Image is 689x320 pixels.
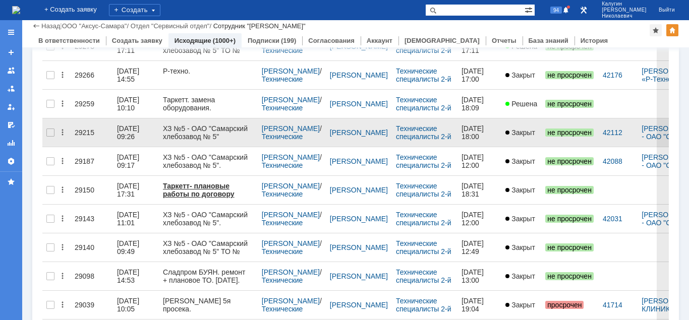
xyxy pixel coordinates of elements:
div: Действия [59,186,67,194]
div: / [62,22,131,30]
a: Закрыт [501,122,541,143]
a: Закрыт [501,151,541,171]
a: Закрыт [501,65,541,85]
a: [DATE] 09:49 [113,233,159,262]
div: [DATE] 10:10 [117,96,141,112]
div: 29150 [75,186,109,194]
span: ! [61,36,65,48]
a: [DATE] 17:00 [457,61,501,89]
a: не просрочен [541,151,599,172]
span: Почта [11,228,33,236]
span: ! [61,27,65,39]
img: logo [12,6,20,14]
a: Технические специалисты 2-й линии (инженеры) [396,182,453,214]
div: [DATE] 09:26 [117,124,141,141]
div: Действия [59,272,67,280]
a: не просрочен [541,237,599,258]
div: Действия [59,71,67,79]
span: . [28,110,31,121]
a: Технические специалисты 2-й линии (инженеры) [262,190,322,214]
span: хлебозавод [2,173,37,181]
span: 5 [46,173,50,181]
div: / [262,297,322,313]
a: Исходящие [175,37,211,44]
div: 29187 [75,157,109,165]
div: / [262,211,322,227]
span: Уважением [7,156,43,164]
span: . [9,208,11,216]
a: [PERSON_NAME] [330,301,388,309]
a: Закрыт [501,295,541,315]
span: -5. [68,149,77,157]
a: База знаний [529,37,568,44]
span: ОАО [37,165,52,173]
span: не просрочен [545,157,594,165]
a: Заявки на командах [3,62,19,79]
a: Технические специалисты 2-й линии (инженеры) [262,133,322,157]
div: / [262,182,322,198]
a: [PERSON_NAME] [262,182,320,190]
a: 42088 [603,157,622,165]
a: не просрочен [541,266,599,287]
div: 29039 [75,301,109,309]
a: [PERSON_NAME] [330,272,388,280]
span: hz [78,191,85,200]
a: Создать заявку [112,37,162,44]
div: 29143 [75,215,109,223]
a: 42112 [603,129,622,137]
span: Закрыт [505,272,535,280]
div: Добавить в избранное [650,24,662,36]
a: Технические специалисты 2-й линии (инженеры) [262,276,322,300]
span: -5. [67,155,75,163]
a: 29215 [71,122,113,143]
span: доб [66,219,77,227]
div: [DATE] 18:09 [462,96,486,112]
a: Настройки [3,153,19,169]
span: не просрочен [545,100,594,108]
span: не просрочен [545,71,594,79]
span: е [22,110,28,121]
a: 29098 [71,266,113,286]
a: Технические специалисты 2-й линии (инженеры) [262,104,322,128]
div: [DATE] 12:00 [462,153,486,169]
span: @ [52,149,60,157]
a: Технические специалисты 2-й линии (инженеры) [396,67,453,99]
div: [DATE] 12:00 [462,211,486,227]
span: Уважением [7,148,45,156]
div: [DATE] 18:00 [462,124,486,141]
div: 29098 [75,272,109,280]
span: Закрыт [505,186,535,194]
a: [DATE] 12:00 [457,205,501,233]
a: Технические специалисты 2-й линии (инженеры) [396,96,453,128]
span: ru [6,200,12,208]
span: 5 [43,192,46,200]
span: hz [78,208,85,216]
a: [DATE] 14:53 [113,262,159,290]
span: hz [77,237,83,245]
div: 29259 [75,100,109,108]
span: [PERSON_NAME] [602,7,647,13]
a: Технические специалисты 2-й линии (инженеры) [396,124,453,157]
a: azarova@hz-5.ru [24,155,83,163]
span: Закрыт [505,215,535,223]
a: [DEMOGRAPHIC_DATA] [405,37,480,44]
span: № [36,201,43,209]
span: Расширенный поиск [525,5,535,14]
span: 5 [46,157,50,165]
a: Отчеты [3,135,19,151]
span: не просрочен [545,215,594,223]
span: @ [70,228,76,236]
a: Технические специалисты 2-й линии (инженеры) [396,211,453,243]
span: ОАО [36,192,51,200]
span: Самарский [52,183,87,191]
span: Закрыт [505,129,535,137]
span: № [36,192,43,200]
a: [DATE] 18:09 [457,90,501,118]
strong: VCF7540444 [29,73,71,81]
a: Закрыт [501,237,541,258]
span: доб [66,210,77,218]
a: 29143 [71,209,113,229]
span: hz [59,155,67,163]
a: 29259 [71,94,113,114]
span: ru [6,246,12,254]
